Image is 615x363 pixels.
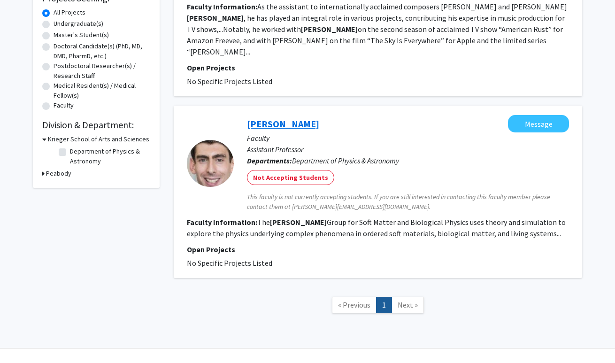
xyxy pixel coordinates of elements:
b: Departments: [247,156,292,165]
mat-chip: Not Accepting Students [247,170,334,185]
a: Next Page [392,297,424,313]
a: [PERSON_NAME] [247,118,319,130]
label: Doctoral Candidate(s) (PhD, MD, DMD, PharmD, etc.) [54,41,150,61]
label: Faculty [54,100,74,110]
fg-read-more: The Group for Soft Matter and Biological Physics uses theory and simulation to explore the physic... [187,217,566,238]
b: [PERSON_NAME] [270,217,327,227]
b: [PERSON_NAME] [301,24,358,34]
b: Faculty Information: [187,217,257,227]
p: Open Projects [187,244,569,255]
label: Department of Physics & Astronomy [70,147,148,166]
p: Faculty [247,132,569,144]
p: Open Projects [187,62,569,73]
p: Assistant Professor [247,144,569,155]
a: Previous Page [332,297,377,313]
b: Faculty Information: [187,2,257,11]
b: [PERSON_NAME] [187,13,244,23]
label: All Projects [54,8,85,17]
h3: Krieger School of Arts and Sciences [48,134,149,144]
nav: Page navigation [174,287,582,325]
span: Next » [398,300,418,309]
label: Undergraduate(s) [54,19,103,29]
label: Medical Resident(s) / Medical Fellow(s) [54,81,150,100]
span: No Specific Projects Listed [187,258,272,268]
span: « Previous [338,300,370,309]
h3: Peabody [46,169,71,178]
label: Master's Student(s) [54,30,109,40]
span: No Specific Projects Listed [187,77,272,86]
h2: Division & Department: [42,119,150,131]
span: This faculty is not currently accepting students. If you are still interested in contacting this ... [247,192,569,212]
span: Department of Physics & Astronomy [292,156,399,165]
label: Postdoctoral Researcher(s) / Research Staff [54,61,150,81]
fg-read-more: As the assistant to internationally acclaimed composers [PERSON_NAME] and [PERSON_NAME] , he has ... [187,2,567,56]
iframe: Chat [7,321,40,356]
button: Message Daniel Beller [508,115,569,132]
a: 1 [376,297,392,313]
